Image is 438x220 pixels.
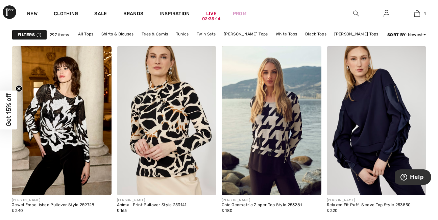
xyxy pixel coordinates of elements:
[54,11,78,18] a: Clothing
[327,198,411,203] div: [PERSON_NAME]
[222,203,302,208] div: Chic Geometric Zipper Top Style 253281
[12,208,23,213] span: ₤ 240
[220,30,271,38] a: [PERSON_NAME] Tops
[423,10,426,17] span: 4
[5,93,13,127] span: Get 15% off
[402,9,432,18] a: 4
[272,30,301,38] a: White Tops
[123,11,144,18] a: Brands
[27,11,38,18] a: New
[50,32,69,38] span: 297 items
[18,32,35,38] strong: Filters
[378,9,395,18] a: Sign In
[222,208,233,213] span: ₤ 180
[98,30,137,38] a: Shirts & Blouses
[384,9,389,18] img: My Info
[36,32,41,38] span: 1
[173,30,192,38] a: Tunics
[94,11,107,18] a: Sale
[117,208,127,213] span: ₤ 165
[387,32,406,37] strong: Sort By
[160,11,190,18] span: Inspiration
[206,10,217,17] a: Live02:35:14
[117,198,187,203] div: [PERSON_NAME]
[353,9,359,18] img: search the website
[3,5,16,19] img: 1ère Avenue
[138,30,172,38] a: Tees & Camis
[75,30,97,38] a: All Tops
[302,30,330,38] a: Black Tops
[414,9,420,18] img: My Bag
[12,203,95,208] div: Jewel Embellished Pullover Style 259728
[327,46,427,195] img: Relaxed Fit Puff-Sleeve Top Style 253850. Midnight
[395,169,431,186] iframe: Opens a widget where you can find more information
[16,85,22,92] button: Close teaser
[387,32,426,38] div: : Newest
[222,198,302,203] div: [PERSON_NAME]
[117,46,217,195] img: Animal-Print Pullover Style 253141. Black/Beige
[193,30,219,38] a: Twin Sets
[117,203,187,208] div: Animal-Print Pullover Style 253141
[202,16,220,22] div: 02:35:14
[233,10,246,17] a: Prom
[327,208,338,213] span: ₤ 220
[327,203,411,208] div: Relaxed Fit Puff-Sleeve Top Style 253850
[12,198,95,203] div: [PERSON_NAME]
[222,46,321,195] img: Chic Geometric Zipper Top Style 253281. Beige/Black
[331,30,382,38] a: [PERSON_NAME] Tops
[12,46,112,195] img: Jewel Embellished Pullover Style 259728. Black/White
